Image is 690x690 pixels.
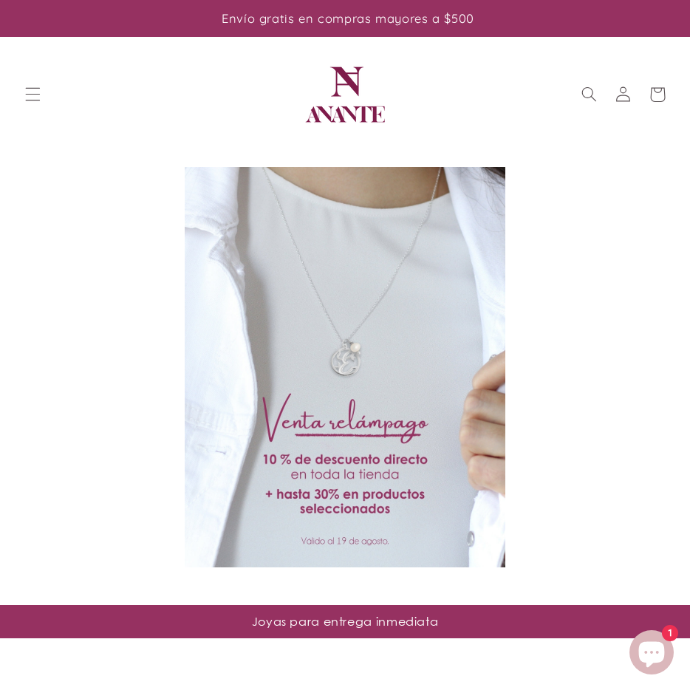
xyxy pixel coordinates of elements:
h2: Joyas para entrega inmediata [151,614,539,629]
summary: Búsqueda [572,78,606,112]
inbox-online-store-chat: Chat de la tienda online Shopify [625,630,678,678]
img: Anante Joyería | Diseño mexicano [301,50,389,139]
summary: Menú [16,78,49,112]
a: Anante Joyería | Diseño mexicano [295,44,395,145]
span: Envío gratis en compras mayores a $500 [222,10,474,26]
